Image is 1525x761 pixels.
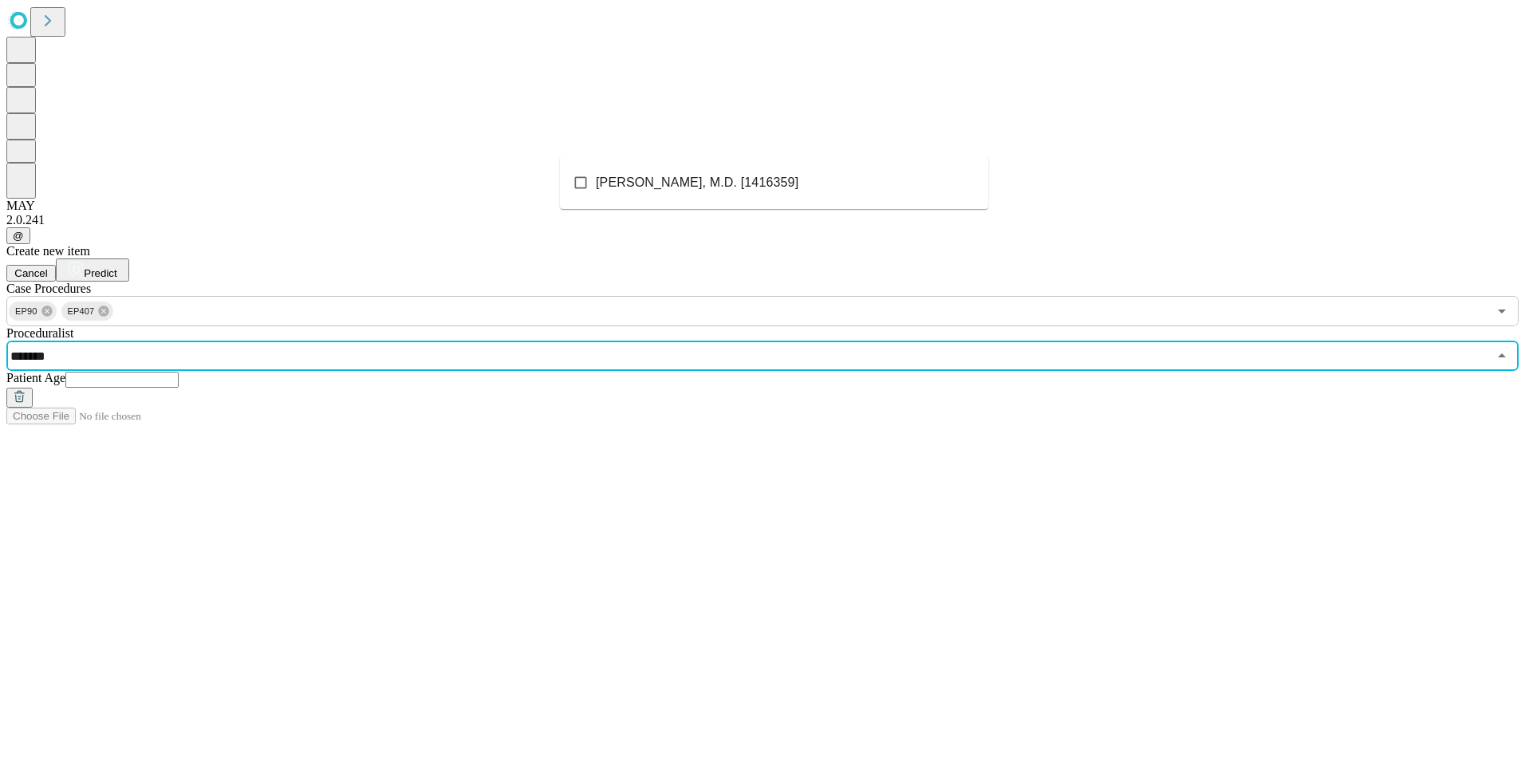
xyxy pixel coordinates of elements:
[61,302,114,321] div: EP407
[9,302,44,321] span: EP90
[6,282,91,295] span: Scheduled Procedure
[6,227,30,244] button: @
[9,302,57,321] div: EP90
[6,213,1519,227] div: 2.0.241
[6,199,1519,213] div: MAY
[1491,345,1513,367] button: Close
[6,244,90,258] span: Create new item
[56,258,129,282] button: Predict
[6,326,73,340] span: Proceduralist
[13,230,24,242] span: @
[6,265,56,282] button: Cancel
[61,302,101,321] span: EP407
[1491,300,1513,322] button: Open
[596,173,798,192] span: [PERSON_NAME], M.D. [1416359]
[14,267,48,279] span: Cancel
[6,371,65,384] span: Patient Age
[84,267,116,279] span: Predict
